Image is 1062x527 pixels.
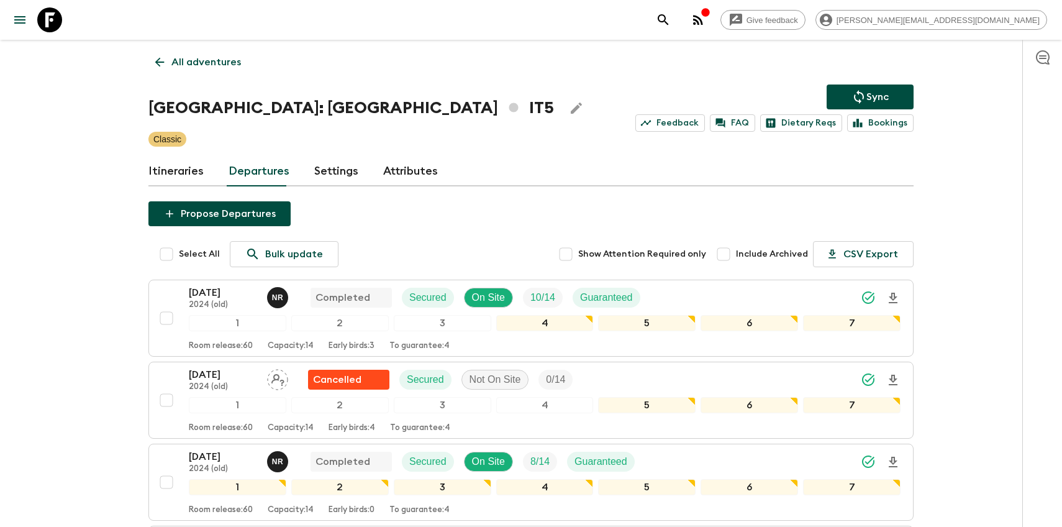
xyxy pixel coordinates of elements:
div: 6 [701,315,798,331]
button: Edit Adventure Title [564,96,589,121]
p: To guarantee: 4 [390,423,450,433]
button: Propose Departures [148,201,291,226]
p: 2024 (old) [189,464,257,474]
p: On Site [472,454,505,469]
div: 2 [291,315,389,331]
p: 2024 (old) [189,300,257,310]
p: Sync [866,89,889,104]
p: Classic [153,133,181,145]
div: Secured [402,288,454,308]
svg: Synced Successfully [861,454,876,469]
div: Secured [402,452,454,472]
span: Nicolo Rubino [267,455,291,465]
p: Guaranteed [580,290,633,305]
p: Completed [315,290,370,305]
div: 2 [291,479,389,495]
p: 2024 (old) [189,382,257,392]
p: 0 / 14 [546,372,565,387]
div: 7 [803,397,901,413]
svg: Download Onboarding [886,291,901,306]
span: Select All [179,248,220,260]
span: Show Attention Required only [578,248,706,260]
div: 1 [189,479,286,495]
button: Sync adventure departures to the booking engine [827,85,914,109]
a: Give feedback [720,10,806,30]
div: 4 [496,479,594,495]
button: [DATE]2024 (old)Nicolo RubinoCompletedSecuredOn SiteTrip FillGuaranteed1234567Room release:60Capa... [148,280,914,357]
p: Guaranteed [574,454,627,469]
p: Capacity: 14 [268,341,314,351]
p: 8 / 14 [530,454,550,469]
a: Dietary Reqs [760,114,842,132]
svg: Download Onboarding [886,455,901,470]
p: Completed [315,454,370,469]
a: Bulk update [230,241,338,267]
div: 1 [189,397,286,413]
a: Settings [314,157,358,186]
p: To guarantee: 4 [389,505,450,515]
p: Room release: 60 [189,341,253,351]
button: CSV Export [813,241,914,267]
p: Early birds: 0 [329,505,374,515]
p: [DATE] [189,367,257,382]
div: 5 [598,397,696,413]
svg: Synced Successfully [861,372,876,387]
span: Assign pack leader [267,373,288,383]
div: 3 [394,397,491,413]
div: On Site [464,288,513,308]
button: [DATE]2024 (old)Nicolo RubinoCompletedSecuredOn SiteTrip FillGuaranteed1234567Room release:60Capa... [148,444,914,521]
a: All adventures [148,50,248,75]
a: Feedback [635,114,705,132]
a: Itineraries [148,157,204,186]
button: [DATE]2024 (old)Assign pack leaderFlash Pack cancellationSecuredNot On SiteTrip Fill1234567Room r... [148,362,914,439]
p: Secured [409,454,447,469]
p: Not On Site [470,372,521,387]
div: 7 [803,479,901,495]
div: 1 [189,315,286,331]
span: Include Archived [736,248,808,260]
svg: Synced Successfully [861,290,876,305]
p: To guarantee: 4 [389,341,450,351]
p: [DATE] [189,285,257,300]
div: 3 [394,315,491,331]
a: Attributes [383,157,438,186]
p: On Site [472,290,505,305]
a: Departures [229,157,289,186]
svg: Download Onboarding [886,373,901,388]
p: Secured [409,290,447,305]
div: [PERSON_NAME][EMAIL_ADDRESS][DOMAIN_NAME] [815,10,1047,30]
p: [DATE] [189,449,257,464]
div: Flash Pack cancellation [308,370,389,390]
div: Trip Fill [523,452,557,472]
div: Not On Site [461,370,529,390]
p: Early birds: 4 [329,423,375,433]
div: 5 [598,479,696,495]
span: Nicolo Rubino [267,291,291,301]
p: 10 / 14 [530,290,555,305]
p: Secured [407,372,444,387]
div: 5 [598,315,696,331]
div: Trip Fill [523,288,563,308]
div: Secured [399,370,452,390]
div: Trip Fill [538,370,573,390]
a: FAQ [710,114,755,132]
h1: [GEOGRAPHIC_DATA]: [GEOGRAPHIC_DATA] IT5 [148,96,554,121]
div: 6 [701,397,798,413]
p: All adventures [171,55,241,70]
div: On Site [464,452,513,472]
p: Capacity: 14 [268,505,314,515]
p: Early birds: 3 [329,341,374,351]
div: 7 [803,315,901,331]
span: [PERSON_NAME][EMAIL_ADDRESS][DOMAIN_NAME] [830,16,1046,25]
p: Bulk update [265,247,323,262]
div: 3 [394,479,491,495]
div: 4 [496,315,594,331]
p: Room release: 60 [189,423,253,433]
p: Cancelled [313,372,361,387]
div: 6 [701,479,798,495]
span: Give feedback [740,16,805,25]
button: menu [7,7,32,32]
div: 4 [496,397,594,413]
button: search adventures [651,7,676,32]
p: Room release: 60 [189,505,253,515]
